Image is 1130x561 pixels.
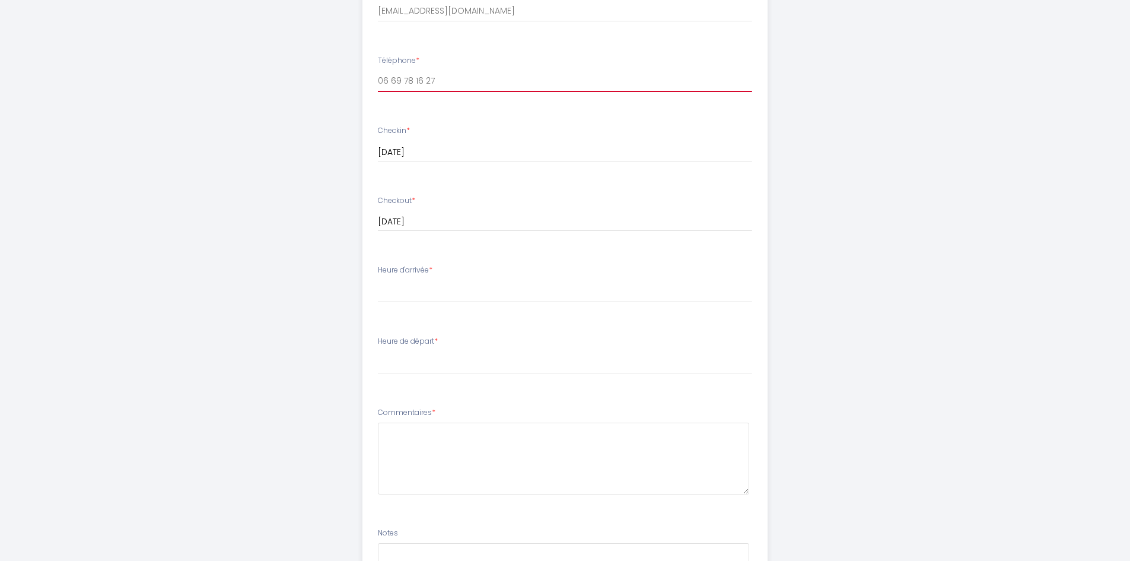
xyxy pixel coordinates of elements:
label: Heure d'arrivée [378,265,432,276]
label: Checkout [378,195,415,207]
label: Heure de départ [378,336,438,347]
label: Téléphone [378,55,419,66]
label: Checkin [378,125,410,137]
label: Commentaires [378,407,435,419]
label: Notes [378,528,398,539]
